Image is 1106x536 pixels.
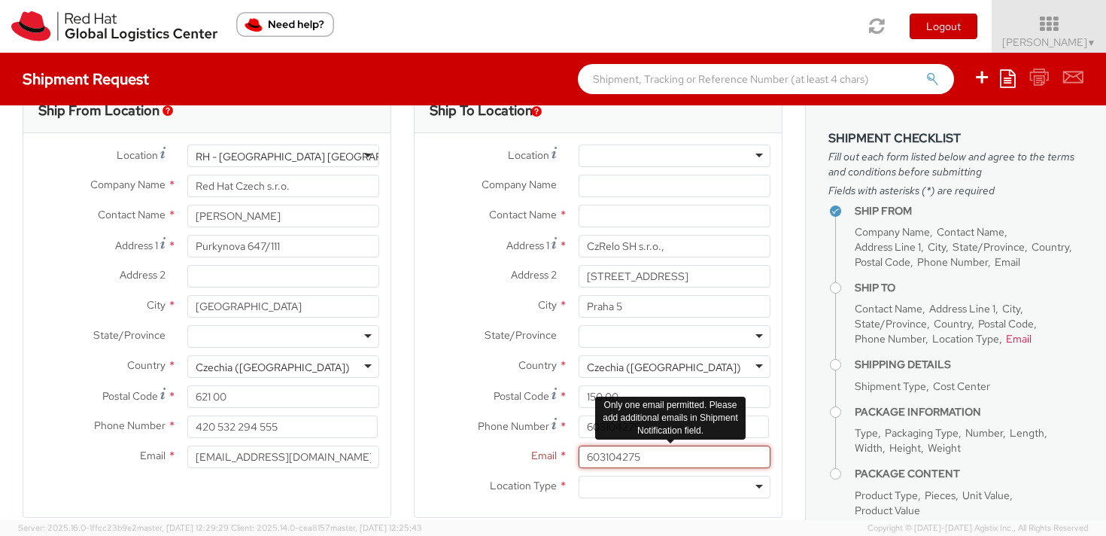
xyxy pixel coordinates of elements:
[511,268,557,282] span: Address 2
[855,240,921,254] span: Address Line 1
[430,103,533,118] h3: Ship To Location
[231,522,422,533] span: Client: 2025.14.0-cea8157
[965,426,1003,440] span: Number
[995,255,1020,269] span: Email
[196,360,350,375] div: Czechia ([GEOGRAPHIC_DATA])
[93,328,166,342] span: State/Province
[482,178,557,191] span: Company Name
[925,489,956,502] span: Pieces
[855,441,883,455] span: Width
[855,407,1083,418] h4: Package Information
[140,449,166,462] span: Email
[855,379,926,393] span: Shipment Type
[115,239,158,252] span: Address 1
[538,298,557,312] span: City
[147,298,166,312] span: City
[978,317,1034,330] span: Postal Code
[508,148,549,162] span: Location
[330,522,422,533] span: master, [DATE] 12:25:43
[932,332,999,346] span: Location Type
[855,255,910,269] span: Postal Code
[867,522,1088,534] span: Copyright © [DATE]-[DATE] Agistix Inc., All Rights Reserved
[489,208,557,221] span: Contact Name
[494,389,549,403] span: Postal Code
[90,178,166,191] span: Company Name
[962,489,1010,502] span: Unit Value
[196,149,449,164] div: RH - [GEOGRAPHIC_DATA] [GEOGRAPHIC_DATA] - B
[137,522,229,533] span: master, [DATE] 12:29:29
[855,489,918,502] span: Product Type
[595,397,746,440] div: Only one email permitted. Please add additional emails in Shipment Notification field.
[1032,240,1069,254] span: Country
[855,504,920,517] span: Product Value
[94,419,166,432] span: Phone Number
[929,302,995,315] span: Address Line 1
[1002,35,1096,49] span: [PERSON_NAME]
[578,64,954,94] input: Shipment, Tracking or Reference Number (at least 4 chars)
[587,360,741,375] div: Czechia ([GEOGRAPHIC_DATA])
[120,268,166,282] span: Address 2
[98,208,166,221] span: Contact Name
[127,358,166,372] span: Country
[11,11,217,41] img: rh-logistics-00dfa346123c4ec078e1.svg
[889,441,921,455] span: Height
[928,240,946,254] span: City
[917,255,988,269] span: Phone Number
[855,206,1083,217] h4: Ship From
[1002,302,1020,315] span: City
[855,317,927,330] span: State/Province
[828,183,1083,198] span: Fields with asterisks (*) are required
[1010,426,1044,440] span: Length
[1006,332,1032,346] span: Email
[855,332,925,346] span: Phone Number
[38,103,160,118] h3: Ship From Location
[478,419,549,433] span: Phone Number
[910,14,977,39] button: Logout
[885,426,959,440] span: Packaging Type
[855,225,930,239] span: Company Name
[1087,37,1096,49] span: ▼
[828,149,1083,179] span: Fill out each form listed below and agree to the terms and conditions before submitting
[102,389,158,403] span: Postal Code
[953,240,1025,254] span: State/Province
[828,132,1083,145] h3: Shipment Checklist
[855,282,1083,294] h4: Ship To
[855,468,1083,480] h4: Package Content
[506,239,549,252] span: Address 1
[117,148,158,162] span: Location
[518,358,557,372] span: Country
[855,426,878,440] span: Type
[934,317,971,330] span: Country
[23,71,149,87] h4: Shipment Request
[933,379,990,393] span: Cost Center
[490,479,557,492] span: Location Type
[236,12,334,37] button: Need help?
[18,522,229,533] span: Server: 2025.16.0-1ffcc23b9e2
[531,449,557,462] span: Email
[855,302,922,315] span: Contact Name
[855,359,1083,370] h4: Shipping Details
[928,441,961,455] span: Weight
[485,328,557,342] span: State/Province
[937,225,1004,239] span: Contact Name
